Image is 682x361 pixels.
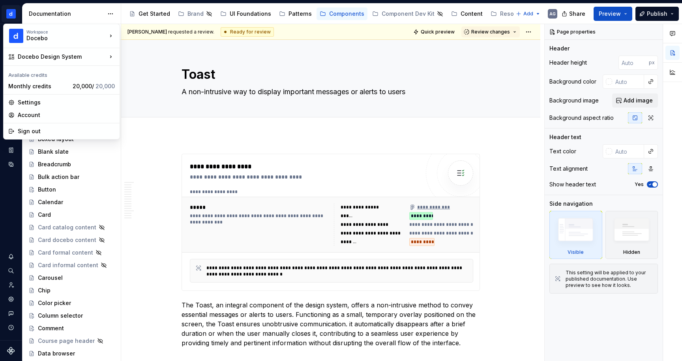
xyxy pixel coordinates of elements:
div: Docebo [26,34,94,42]
span: 20,000 [96,83,115,89]
div: Docebo Design System [18,53,107,61]
img: 61bee0c3-d5fb-461c-8253-2d4ca6d6a773.png [9,29,23,43]
div: Available credits [5,67,118,80]
div: Account [18,111,115,119]
div: Monthly credits [8,82,69,90]
span: 20,000 / [73,83,115,89]
div: Settings [18,99,115,106]
div: Sign out [18,127,115,135]
div: Workspace [26,30,107,34]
